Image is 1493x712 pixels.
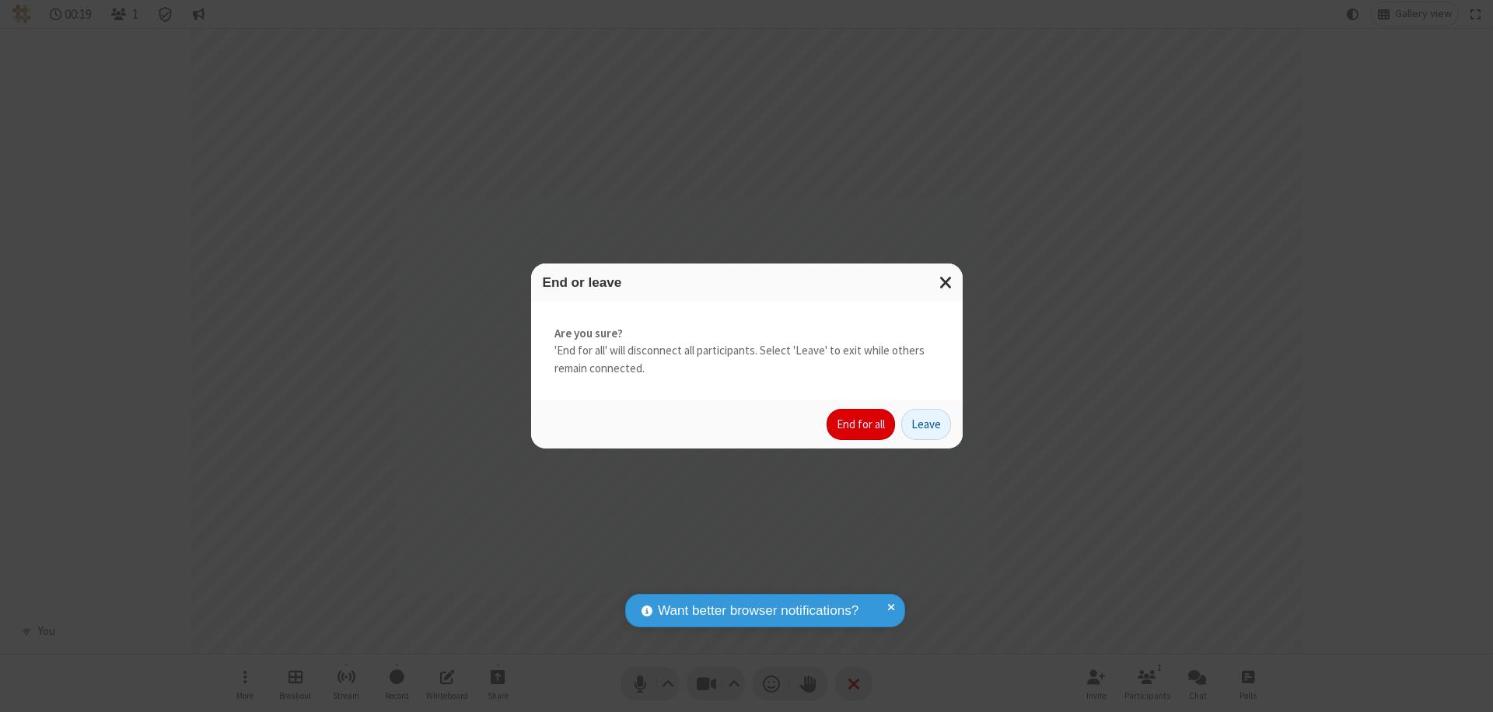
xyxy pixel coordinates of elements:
[930,264,963,302] button: Close modal
[827,409,895,440] button: End for all
[531,302,963,401] div: 'End for all' will disconnect all participants. Select 'Leave' to exit while others remain connec...
[658,601,858,621] span: Want better browser notifications?
[901,409,951,440] button: Leave
[554,325,939,343] strong: Are you sure?
[543,275,951,290] h3: End or leave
